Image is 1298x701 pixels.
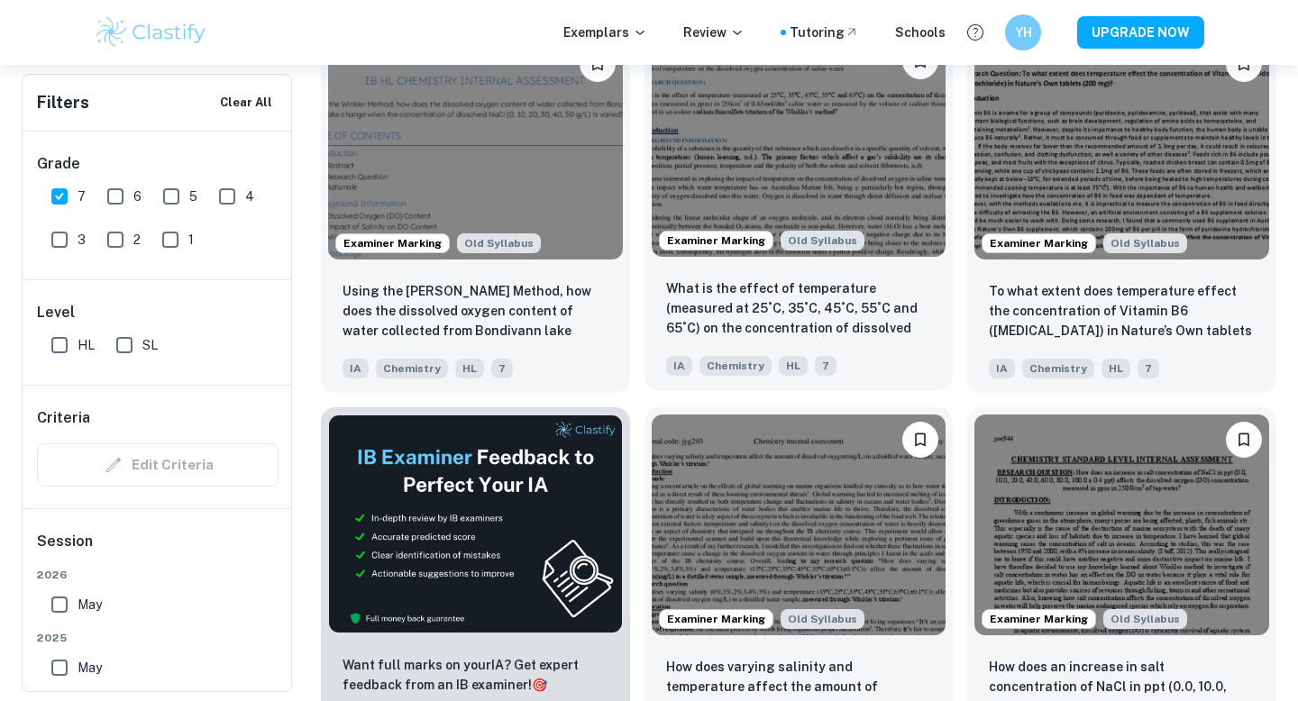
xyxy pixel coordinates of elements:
[683,23,745,42] p: Review
[989,359,1015,378] span: IA
[781,231,864,250] span: Old Syllabus
[37,443,279,487] div: Criteria filters are unavailable when searching by topic
[989,281,1255,342] p: To what extent does temperature effect the concentration of Vitamin B6 (pyridoxine hydrochloride)...
[1226,422,1262,458] button: Bookmark
[983,611,1095,627] span: Examiner Marking
[1005,14,1041,50] button: YH
[902,422,938,458] button: Bookmark
[215,89,277,116] button: Clear All
[1022,359,1094,378] span: Chemistry
[1103,609,1187,629] span: Old Syllabus
[321,32,630,393] a: Examiner MarkingStarting from the May 2025 session, the Chemistry IA requirements have changed. I...
[1013,23,1034,42] h6: YH
[1077,16,1204,49] button: UPGRADE NOW
[983,235,1095,251] span: Examiner Marking
[563,23,647,42] p: Exemplars
[779,356,808,376] span: HL
[37,630,279,646] span: 2025
[532,678,547,692] span: 🎯
[895,23,946,42] a: Schools
[660,611,772,627] span: Examiner Marking
[78,595,102,615] span: May
[343,655,608,695] p: Want full marks on your IA ? Get expert feedback from an IB examiner!
[781,609,864,629] span: Old Syllabus
[37,531,279,567] h6: Session
[37,153,279,175] h6: Grade
[78,187,86,206] span: 7
[652,414,946,635] img: Chemistry IA example thumbnail: How does varying salinity and temperatur
[699,356,772,376] span: Chemistry
[343,359,369,378] span: IA
[37,302,279,323] h6: Level
[790,23,859,42] a: Tutoring
[245,187,254,206] span: 4
[781,609,864,629] div: Starting from the May 2025 session, the Chemistry IA requirements have changed. It's OK to refer ...
[328,39,623,259] img: Chemistry IA example thumbnail: Using the Winkler Method, how does the d
[336,235,449,251] span: Examiner Marking
[94,14,208,50] img: Clastify logo
[78,335,95,355] span: HL
[666,356,692,376] span: IA
[1103,233,1187,253] span: Old Syllabus
[457,233,541,253] div: Starting from the May 2025 session, the Chemistry IA requirements have changed. It's OK to refer ...
[37,567,279,583] span: 2026
[967,32,1276,393] a: Examiner MarkingStarting from the May 2025 session, the Chemistry IA requirements have changed. I...
[652,36,946,257] img: Chemistry IA example thumbnail: What is the effect of temperature (measu
[660,232,772,249] span: Examiner Marking
[328,414,623,633] img: Thumbnail
[644,32,954,393] a: Examiner MarkingStarting from the May 2025 session, the Chemistry IA requirements have changed. I...
[815,356,836,376] span: 7
[78,658,102,678] span: May
[1138,359,1159,378] span: 7
[455,359,484,378] span: HL
[1101,359,1130,378] span: HL
[37,90,89,115] h6: Filters
[1103,233,1187,253] div: Starting from the May 2025 session, the Chemistry IA requirements have changed. It's OK to refer ...
[974,39,1269,259] img: Chemistry IA example thumbnail: To what extent does temperature effect t
[343,281,608,342] p: Using the Winkler Method, how does the dissolved oxygen content of water collected from Bondivann...
[666,278,932,340] p: What is the effect of temperature (measured at 25˚C, 35˚C, 45˚C, 55˚C and 65˚C) on the concentrat...
[457,233,541,253] span: Old Syllabus
[189,187,197,206] span: 5
[1103,609,1187,629] div: Starting from the May 2025 session, the Chemistry IA requirements have changed. It's OK to refer ...
[781,231,864,250] div: Starting from the May 2025 session, the Chemistry IA requirements have changed. It's OK to refer ...
[188,230,194,250] span: 1
[133,230,141,250] span: 2
[133,187,142,206] span: 6
[37,407,90,429] h6: Criteria
[491,359,513,378] span: 7
[78,230,86,250] span: 3
[142,335,158,355] span: SL
[960,17,991,48] button: Help and Feedback
[974,414,1269,635] img: Chemistry IA example thumbnail: How does an increase in salt concentrati
[376,359,448,378] span: Chemistry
